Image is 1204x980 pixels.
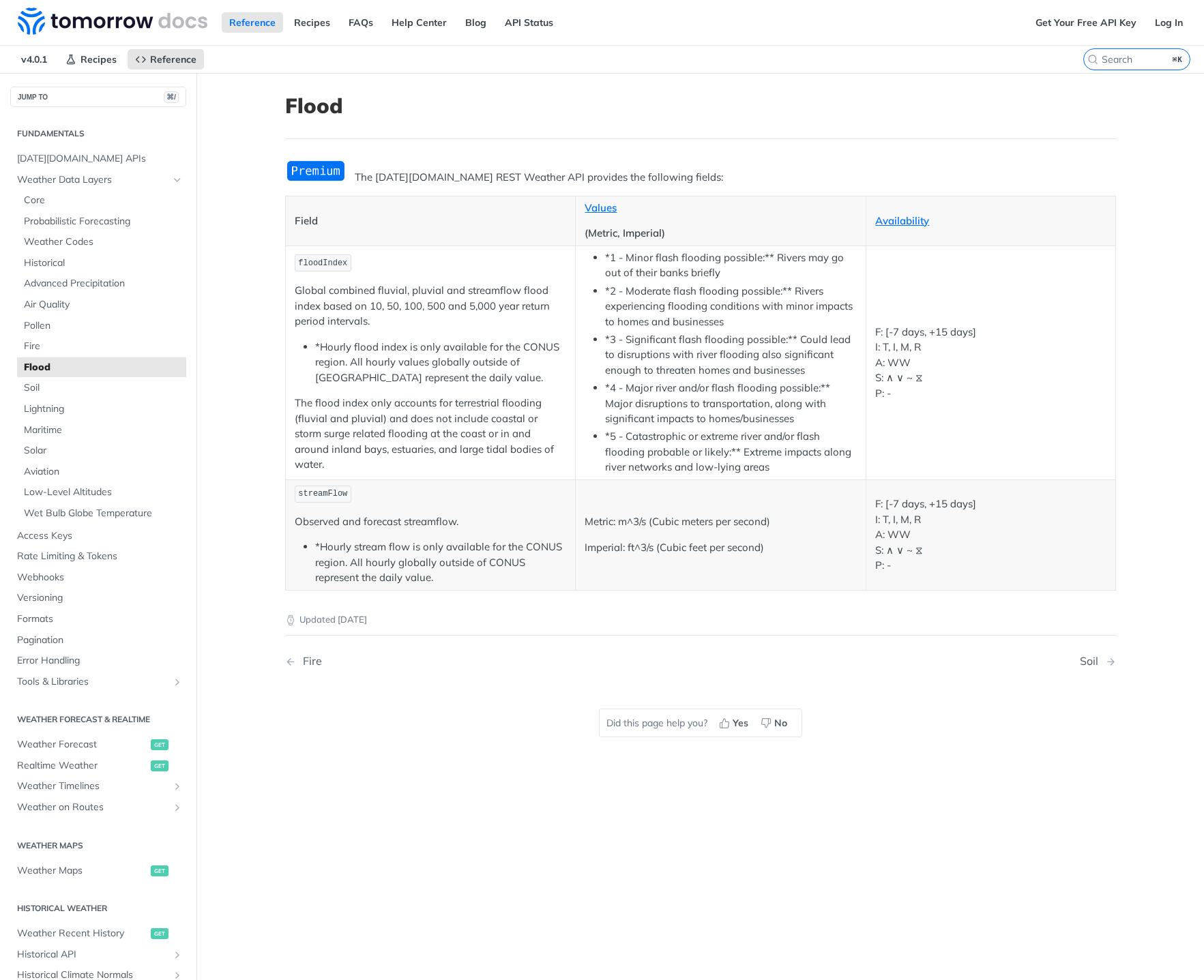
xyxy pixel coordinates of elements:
[17,295,186,315] a: Air Quality
[295,283,567,329] p: Global combined fluvial, pluvial and streamflow flood index based on 10, 50, 100, 500 and 5,000 y...
[10,713,186,726] h2: Weather Forecast & realtime
[10,149,186,169] a: [DATE][DOMAIN_NAME] APIs
[875,214,929,227] a: Availability
[10,609,186,629] a: Formats
[17,482,186,503] a: Low-Level Altitudes
[17,864,147,878] span: Weather Maps
[585,201,617,214] a: Values
[17,779,168,793] span: Weather Timelines
[17,634,183,647] span: Pagination
[17,441,186,461] a: Solar
[17,190,186,211] a: Core
[24,277,183,291] span: Advanced Precipitation
[17,503,186,524] a: Wet Bulb Globe Temperature
[1080,655,1116,668] a: Next Page: Soil
[875,496,1106,574] p: F: [-7 days, +15 days] I: T, I, M, R A: WW S: ∧ ∨ ~ ⧖ P: -
[10,945,186,965] a: Historical APIShow subpages for Historical API
[17,927,147,940] span: Weather Recent History
[605,284,857,330] li: *2 - Moderate flash flooding possible:** Rivers experiencing flooding conditions with minor impac...
[17,948,168,962] span: Historical API
[164,91,179,103] span: ⌘/
[1028,12,1144,33] a: Get Your Free API Key
[17,759,147,773] span: Realtime Weather
[172,677,183,687] button: Show subpages for Tools & Libraries
[17,571,183,584] span: Webhooks
[585,540,857,556] p: Imperial: ft^3/s (Cubic feet per second)
[17,591,183,605] span: Versioning
[17,152,183,166] span: [DATE][DOMAIN_NAME] APIs
[285,655,641,668] a: Previous Page: Fire
[10,87,186,107] button: JUMP TO⌘/
[733,716,748,730] span: Yes
[172,949,183,960] button: Show subpages for Historical API
[10,526,186,546] a: Access Keys
[714,713,756,733] button: Yes
[151,760,168,771] span: get
[14,49,55,70] span: v4.0.1
[1080,655,1105,668] div: Soil
[151,865,168,876] span: get
[599,709,802,737] div: Did this page help you?
[497,12,561,33] a: API Status
[17,316,186,336] a: Pollen
[24,215,183,228] span: Probabilistic Forecasting
[10,902,186,915] h2: Historical Weather
[10,756,186,776] a: Realtime Weatherget
[17,738,147,752] span: Weather Forecast
[295,213,567,229] p: Field
[151,739,168,750] span: get
[10,546,186,567] a: Rate Limiting & Tokens
[315,340,567,386] li: *Hourly flood index is only available for the CONUS region. All hourly values globally outside of...
[285,641,1116,681] nav: Pagination Controls
[24,444,183,458] span: Solar
[172,802,183,813] button: Show subpages for Weather on Routes
[17,253,186,273] a: Historical
[298,258,347,268] span: floodIndex
[10,630,186,651] a: Pagination
[17,357,186,378] a: Flood
[18,8,207,35] img: Tomorrow.io Weather API Docs
[756,713,795,733] button: No
[17,211,186,232] a: Probabilistic Forecasting
[222,12,283,33] a: Reference
[24,402,183,416] span: Lightning
[24,486,183,499] span: Low-Level Altitudes
[17,336,186,357] a: Fire
[341,12,381,33] a: FAQs
[10,672,186,692] a: Tools & LibrariesShow subpages for Tools & Libraries
[24,424,183,437] span: Maritime
[24,298,183,312] span: Air Quality
[296,655,322,668] div: Fire
[80,53,117,65] span: Recipes
[17,801,168,814] span: Weather on Routes
[10,588,186,608] a: Versioning
[287,12,338,33] a: Recipes
[17,462,186,482] a: Aviation
[10,128,186,140] h2: Fundamentals
[10,797,186,818] a: Weather on RoutesShow subpages for Weather on Routes
[1169,53,1186,66] kbd: ⌘K
[17,232,186,252] a: Weather Codes
[10,734,186,755] a: Weather Forecastget
[298,489,347,499] span: streamFlow
[10,840,186,852] h2: Weather Maps
[17,654,183,668] span: Error Handling
[315,539,567,586] li: *Hourly stream flow is only available for the CONUS region. All hourly globally outside of CONUS ...
[17,273,186,294] a: Advanced Precipitation
[24,381,183,395] span: Soil
[285,170,1116,185] p: The [DATE][DOMAIN_NAME] REST Weather API provides the following fields:
[605,332,857,378] li: *3 - Significant flash flooding possible:** Could lead to disruptions with river flooding also si...
[24,507,183,520] span: Wet Bulb Globe Temperature
[24,361,183,374] span: Flood
[24,319,183,333] span: Pollen
[24,235,183,249] span: Weather Codes
[17,529,183,543] span: Access Keys
[1087,54,1098,65] svg: Search
[10,923,186,944] a: Weather Recent Historyget
[10,776,186,797] a: Weather TimelinesShow subpages for Weather Timelines
[17,675,168,689] span: Tools & Libraries
[295,514,567,530] p: Observed and forecast streamflow.
[605,429,857,475] li: *5 - Catastrophic or extreme river and/or flash flooding probable or likely:** Extreme impacts al...
[10,567,186,588] a: Webhooks
[585,226,857,241] p: (Metric, Imperial)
